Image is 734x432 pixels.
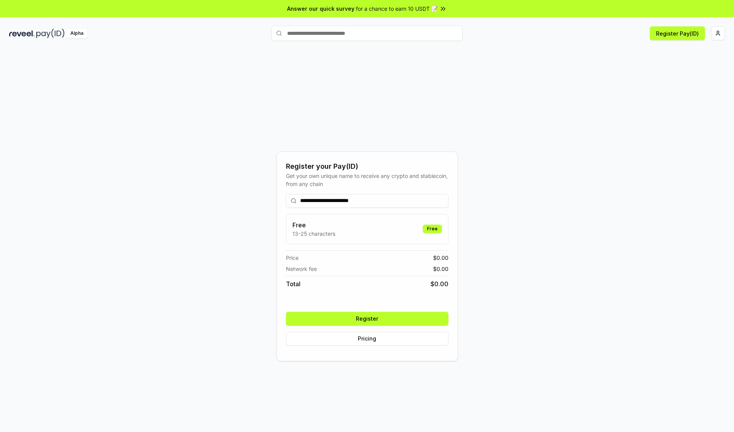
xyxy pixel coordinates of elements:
[9,29,35,38] img: reveel_dark
[286,332,448,346] button: Pricing
[286,265,317,273] span: Network fee
[292,230,335,238] p: 13-25 characters
[433,265,448,273] span: $ 0.00
[292,220,335,230] h3: Free
[430,279,448,289] span: $ 0.00
[66,29,88,38] div: Alpha
[286,172,448,188] div: Get your own unique name to receive any crypto and stablecoin, from any chain
[423,225,442,233] div: Free
[433,254,448,262] span: $ 0.00
[286,254,299,262] span: Price
[286,312,448,326] button: Register
[287,5,354,13] span: Answer our quick survey
[286,279,300,289] span: Total
[286,161,448,172] div: Register your Pay(ID)
[356,5,438,13] span: for a chance to earn 10 USDT 📝
[36,29,65,38] img: pay_id
[650,26,705,40] button: Register Pay(ID)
